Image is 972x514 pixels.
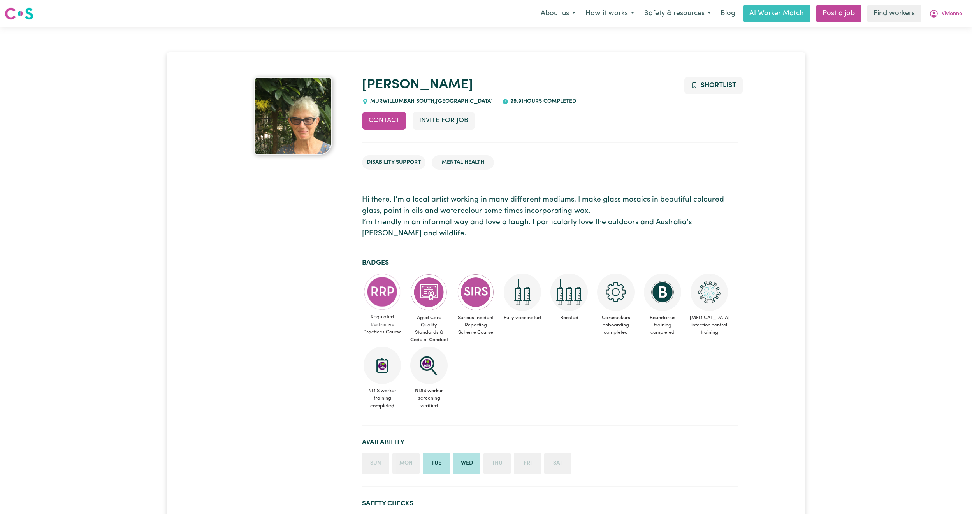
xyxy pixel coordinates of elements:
img: CS Academy: Introduction to NDIS Worker Training course completed [364,347,401,384]
span: [MEDICAL_DATA] infection control training [689,311,729,340]
img: CS Academy: Careseekers Onboarding course completed [597,274,635,311]
a: AI Worker Match [743,5,810,22]
span: Aged Care Quality Standards & Code of Conduct [409,311,449,347]
li: Unavailable on Monday [392,453,420,474]
li: Disability Support [362,155,425,170]
h2: Badges [362,259,738,267]
button: Safety & resources [639,5,716,22]
span: NDIS worker screening verified [409,384,449,413]
span: Regulated Restrictive Practices Course [362,310,403,339]
button: Invite for Job [413,112,475,129]
p: Hi there, I’m a local artist working in many different mediums. I make glass mosaics in beautiful... [362,195,738,239]
span: Careseekers onboarding completed [596,311,636,340]
span: MURWILLUMBAH SOUTH , [GEOGRAPHIC_DATA] [368,98,493,104]
li: Unavailable on Friday [514,453,541,474]
img: Care and support worker has received booster dose of COVID-19 vaccination [550,274,588,311]
span: 99.91 hours completed [508,98,576,104]
li: Available on Wednesday [453,453,480,474]
img: CS Academy: Boundaries in care and support work course completed [644,274,681,311]
li: Unavailable on Thursday [483,453,511,474]
span: Vivienne [942,10,962,18]
button: About us [536,5,580,22]
a: Jennifer 's profile picture' [234,77,353,155]
img: Jennifer [254,77,332,155]
h2: Availability [362,439,738,447]
li: Available on Tuesday [423,453,450,474]
a: Blog [716,5,740,22]
span: Shortlist [701,82,736,89]
li: Unavailable on Sunday [362,453,389,474]
button: My Account [924,5,967,22]
h2: Safety Checks [362,500,738,508]
img: NDIS Worker Screening Verified [410,347,448,384]
span: NDIS worker training completed [362,384,403,413]
img: Care and support worker has received 2 doses of COVID-19 vaccine [504,274,541,311]
button: Add to shortlist [684,77,743,94]
img: CS Academy: Regulated Restrictive Practices course completed [364,274,401,311]
span: Serious Incident Reporting Scheme Course [455,311,496,340]
a: Find workers [867,5,921,22]
img: Careseekers logo [5,7,33,21]
span: Boundaries training completed [642,311,683,340]
span: Fully vaccinated [502,311,543,325]
button: Contact [362,112,406,129]
a: [PERSON_NAME] [362,78,473,92]
button: How it works [580,5,639,22]
li: Unavailable on Saturday [544,453,571,474]
li: Mental Health [432,155,494,170]
img: CS Academy: COVID-19 Infection Control Training course completed [691,274,728,311]
img: CS Academy: Aged Care Quality Standards & Code of Conduct course completed [410,274,448,311]
a: Post a job [816,5,861,22]
img: CS Academy: Serious Incident Reporting Scheme course completed [457,274,494,311]
span: Boosted [549,311,589,325]
a: Careseekers logo [5,5,33,23]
